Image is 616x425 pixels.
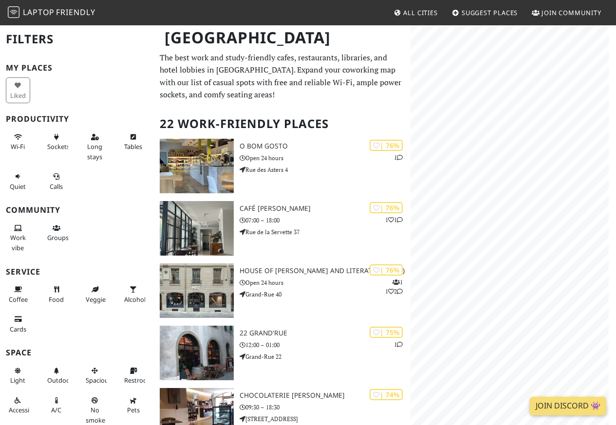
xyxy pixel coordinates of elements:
[6,24,148,54] h2: Filters
[403,8,438,17] span: All Cities
[462,8,518,17] span: Suggest Places
[160,109,405,139] h2: 22 Work-Friendly Places
[6,220,30,256] button: Work vibe
[121,392,146,418] button: Pets
[83,281,107,307] button: Veggie
[121,363,146,388] button: Restroom
[44,129,69,155] button: Sockets
[87,142,102,161] span: Long stays
[8,4,95,21] a: LaptopFriendly LaptopFriendly
[448,4,522,21] a: Suggest Places
[240,267,411,275] h3: House of [PERSON_NAME] and Literature (MRL)
[385,277,403,296] p: 1 1 2
[154,326,411,380] a: 22 grand'rue | 75% 1 22 grand'rue 12:00 – 01:00 Grand-Rue 22
[6,348,148,357] h3: Space
[10,182,26,191] span: Quiet
[390,4,442,21] a: All Cities
[240,340,411,350] p: 12:00 – 01:00
[6,168,30,194] button: Quiet
[6,129,30,155] button: Wi-Fi
[160,139,234,193] img: O Bom Gosto
[6,205,148,215] h3: Community
[121,129,146,155] button: Tables
[47,142,70,151] span: Power sockets
[6,267,148,277] h3: Service
[240,352,411,361] p: Grand-Rue 22
[10,325,26,333] span: Credit cards
[124,142,142,151] span: Work-friendly tables
[83,363,107,388] button: Spacious
[8,6,19,18] img: LaptopFriendly
[160,263,234,318] img: House of Rousseau and Literature (MRL)
[47,233,69,242] span: Group tables
[49,295,64,304] span: Food
[240,142,411,150] h3: O Bom Gosto
[154,201,411,256] a: Café Bourdon | 76% 11 Café [PERSON_NAME] 07:00 – 18:00 Rue de la Servette 37
[10,233,26,252] span: People working
[44,281,69,307] button: Food
[240,227,411,237] p: Rue de la Servette 37
[44,363,69,388] button: Outdoor
[83,129,107,165] button: Long stays
[394,153,403,162] p: 1
[370,140,403,151] div: | 76%
[157,24,409,51] h1: [GEOGRAPHIC_DATA]
[47,376,73,385] span: Outdoor area
[240,290,411,299] p: Grand-Rue 40
[51,406,61,414] span: Air conditioned
[160,326,234,380] img: 22 grand'rue
[541,8,601,17] span: Join Community
[240,391,411,400] h3: Chocolaterie [PERSON_NAME]
[370,327,403,338] div: | 75%
[6,281,30,307] button: Coffee
[9,406,38,414] span: Accessible
[86,406,105,424] span: Smoke free
[56,7,95,18] span: Friendly
[240,165,411,174] p: Rue des Asters 4
[6,311,30,337] button: Cards
[154,139,411,193] a: O Bom Gosto | 76% 1 O Bom Gosto Open 24 hours Rue des Asters 4
[127,406,140,414] span: Pet friendly
[160,52,405,101] p: The best work and study-friendly cafes, restaurants, libraries, and hotel lobbies in [GEOGRAPHIC_...
[50,182,63,191] span: Video/audio calls
[6,63,148,73] h3: My Places
[124,376,153,385] span: Restroom
[240,329,411,337] h3: 22 grand'rue
[121,281,146,307] button: Alcohol
[6,363,30,388] button: Light
[6,392,30,418] button: Accessible
[44,220,69,246] button: Groups
[9,295,28,304] span: Coffee
[44,392,69,418] button: A/C
[240,278,411,287] p: Open 24 hours
[240,153,411,163] p: Open 24 hours
[370,389,403,400] div: | 74%
[154,263,411,318] a: House of Rousseau and Literature (MRL) | 76% 112 House of [PERSON_NAME] and Literature (MRL) Open...
[86,376,112,385] span: Spacious
[240,403,411,412] p: 09:30 – 18:30
[10,376,25,385] span: Natural light
[370,202,403,213] div: | 76%
[530,397,606,415] a: Join Discord 👾
[86,295,106,304] span: Veggie
[124,295,146,304] span: Alcohol
[240,204,411,213] h3: Café [PERSON_NAME]
[240,216,411,225] p: 07:00 – 18:00
[6,114,148,124] h3: Productivity
[370,264,403,276] div: | 76%
[11,142,25,151] span: Stable Wi-Fi
[528,4,605,21] a: Join Community
[394,340,403,349] p: 1
[160,201,234,256] img: Café Bourdon
[385,215,403,224] p: 1 1
[23,7,55,18] span: Laptop
[240,414,411,424] p: [STREET_ADDRESS]
[44,168,69,194] button: Calls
